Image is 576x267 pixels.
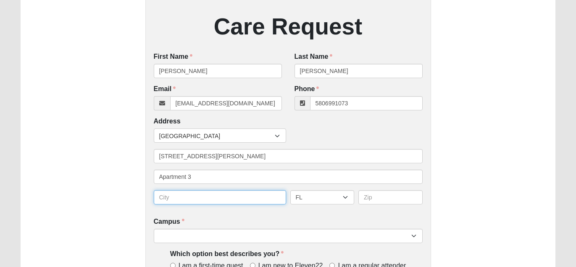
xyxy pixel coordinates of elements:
input: Address Line 1 [154,149,423,163]
h2: Care Request [154,13,423,41]
label: First Name [154,52,193,62]
label: Phone [295,84,319,94]
label: Which option best describes you? [170,249,284,259]
label: Campus [154,217,184,227]
input: Address Line 2 [154,170,423,184]
input: Zip [358,190,423,204]
label: Email [154,84,176,94]
label: Address [154,117,181,126]
span: [GEOGRAPHIC_DATA] [159,129,275,143]
label: Last Name [295,52,333,62]
input: City [154,190,286,204]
